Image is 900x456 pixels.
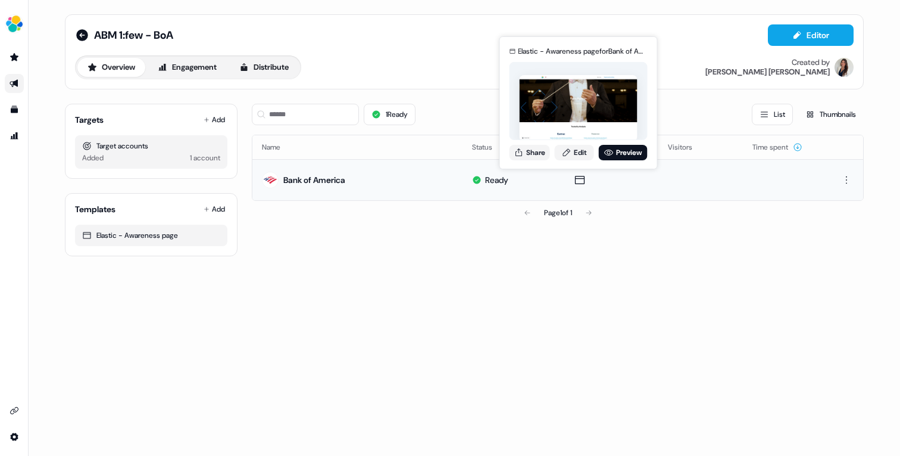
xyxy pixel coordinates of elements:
div: Elastic - Awareness page [82,229,220,241]
button: Distribute [229,58,299,77]
a: Go to integrations [5,427,24,446]
div: Ready [485,174,508,186]
div: Target accounts [82,140,220,152]
a: Edit [555,145,594,160]
div: Targets [75,114,104,126]
div: Bank of America [283,174,345,186]
button: Add [201,201,227,218]
a: Preview [599,145,648,160]
a: Go to templates [5,100,24,119]
button: Thumbnails [798,104,864,125]
button: Visitors [668,137,707,158]
button: Editor [768,24,854,46]
div: Created by [792,58,830,67]
div: Templates [75,203,115,215]
img: asset preview [520,75,637,141]
button: Status [472,137,507,158]
button: 1Ready [364,104,415,125]
button: Add [201,111,227,128]
span: ABM 1:few - BoA [94,28,173,42]
div: Page 1 of 1 [544,207,572,219]
a: Go to attribution [5,126,24,145]
a: Go to integrations [5,401,24,420]
button: Overview [77,58,145,77]
button: List [752,104,793,125]
button: Name [262,137,295,158]
a: Go to prospects [5,48,24,67]
button: Engagement [148,58,227,77]
div: [PERSON_NAME] [PERSON_NAME] [705,67,830,77]
button: Time spent [752,137,802,158]
div: 1 account [190,152,220,164]
div: Elastic - Awareness page for Bank of America [518,45,647,57]
img: Kelly [835,58,854,77]
div: Added [82,152,104,164]
a: Go to outbound experience [5,74,24,93]
a: Editor [768,30,854,43]
button: Share [510,145,550,160]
